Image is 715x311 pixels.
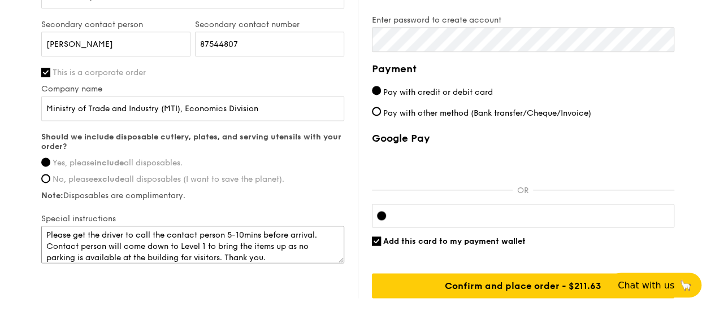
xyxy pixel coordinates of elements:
[513,186,533,195] p: OR
[41,174,50,183] input: No, pleaseexcludeall disposables (I want to save the planet).
[395,211,669,220] iframe: Secure card payment input frame
[93,174,124,184] strong: exclude
[372,132,674,144] label: Google Pay
[41,157,50,167] input: Yes, pleaseincludeall disposables.
[41,214,344,224] label: Special instructions
[679,279,692,292] span: 🦙
[41,132,341,151] strong: Should we include disposable cutlery, plates, and serving utensils with your order?
[372,15,674,25] label: Enter password to create account
[372,86,381,95] input: Pay with credit or debit card
[372,273,674,298] input: Confirm and place order - $211.63
[618,280,674,291] span: Chat with us
[383,108,591,117] span: Pay with other method (Bank transfer/Cheque/Invoice)
[41,191,63,200] strong: Note:
[41,84,344,94] label: Company name
[41,191,344,200] label: Disposables are complimentary.
[372,61,674,77] h4: Payment
[609,273,701,297] button: Chat with us🦙
[383,87,493,97] span: Pay with credit or debit card
[41,20,190,29] label: Secondary contact person
[94,158,124,168] strong: include
[41,68,50,77] input: This is a corporate order
[53,68,146,77] span: This is a corporate order
[53,174,284,184] span: No, please all disposables (I want to save the planet).
[372,151,674,176] iframe: Secure payment button frame
[372,107,381,116] input: Pay with other method (Bank transfer/Cheque/Invoice)
[195,20,344,29] label: Secondary contact number
[383,236,526,246] span: Add this card to my payment wallet
[53,158,183,168] span: Yes, please all disposables.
